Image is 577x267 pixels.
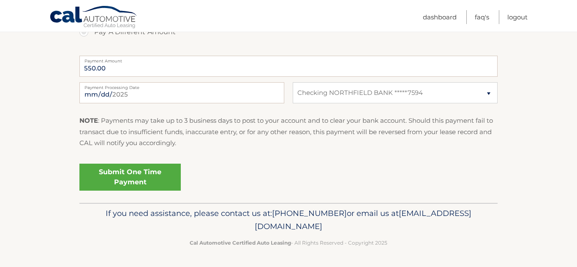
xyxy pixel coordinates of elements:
span: [PHONE_NUMBER] [272,208,347,218]
strong: NOTE [79,116,98,124]
label: Pay A Different Amount [79,24,498,40]
a: Dashboard [423,10,457,24]
label: Payment Amount [79,56,498,62]
a: FAQ's [475,10,489,24]
a: Logout [507,10,528,24]
a: Submit One Time Payment [79,164,181,191]
p: If you need assistance, please contact us at: or email us at [85,207,492,234]
input: Payment Amount [79,56,498,77]
input: Payment Date [79,82,284,103]
p: - All Rights Reserved - Copyright 2025 [85,238,492,247]
label: Payment Processing Date [79,82,284,89]
strong: Cal Automotive Certified Auto Leasing [190,240,291,246]
a: Cal Automotive [49,5,138,30]
p: : Payments may take up to 3 business days to post to your account and to clear your bank account.... [79,115,498,148]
